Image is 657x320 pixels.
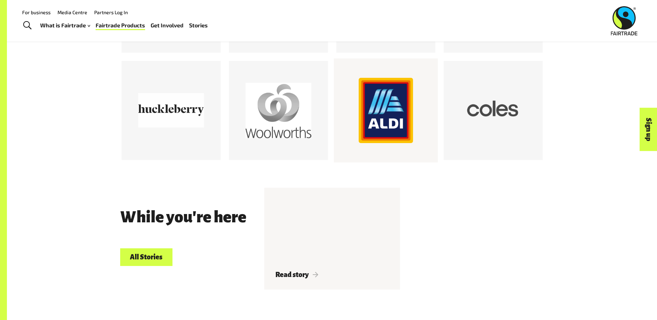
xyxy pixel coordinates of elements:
a: Fairtrade Products [96,20,145,30]
img: Fairtrade Australia New Zealand logo [611,6,638,35]
a: Media Centre [57,9,87,15]
a: Partners Log In [94,9,128,15]
a: All Stories [120,248,172,266]
span: Read story [275,271,319,278]
a: What is Fairtrade [40,20,90,30]
a: Toggle Search [19,17,36,34]
a: Read story [264,188,400,290]
a: For business [22,9,51,15]
h3: While you're here [120,208,246,226]
a: Stories [189,20,208,30]
a: Get Involved [151,20,184,30]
